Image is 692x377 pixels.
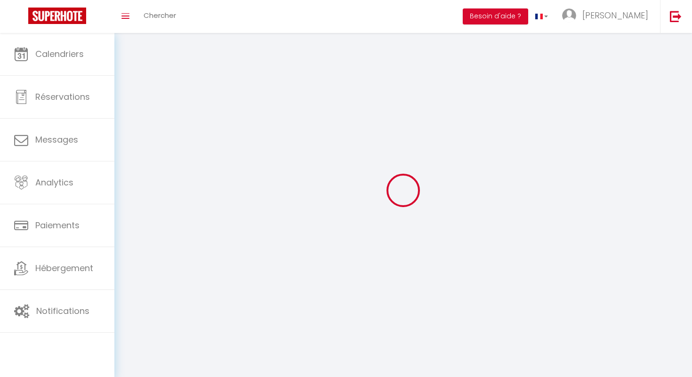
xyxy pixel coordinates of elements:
[35,219,80,231] span: Paiements
[582,9,648,21] span: [PERSON_NAME]
[463,8,528,24] button: Besoin d'aide ?
[35,176,73,188] span: Analytics
[35,48,84,60] span: Calendriers
[144,10,176,20] span: Chercher
[35,262,93,274] span: Hébergement
[670,10,682,22] img: logout
[35,134,78,145] span: Messages
[28,8,86,24] img: Super Booking
[562,8,576,23] img: ...
[36,305,89,317] span: Notifications
[35,91,90,103] span: Réservations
